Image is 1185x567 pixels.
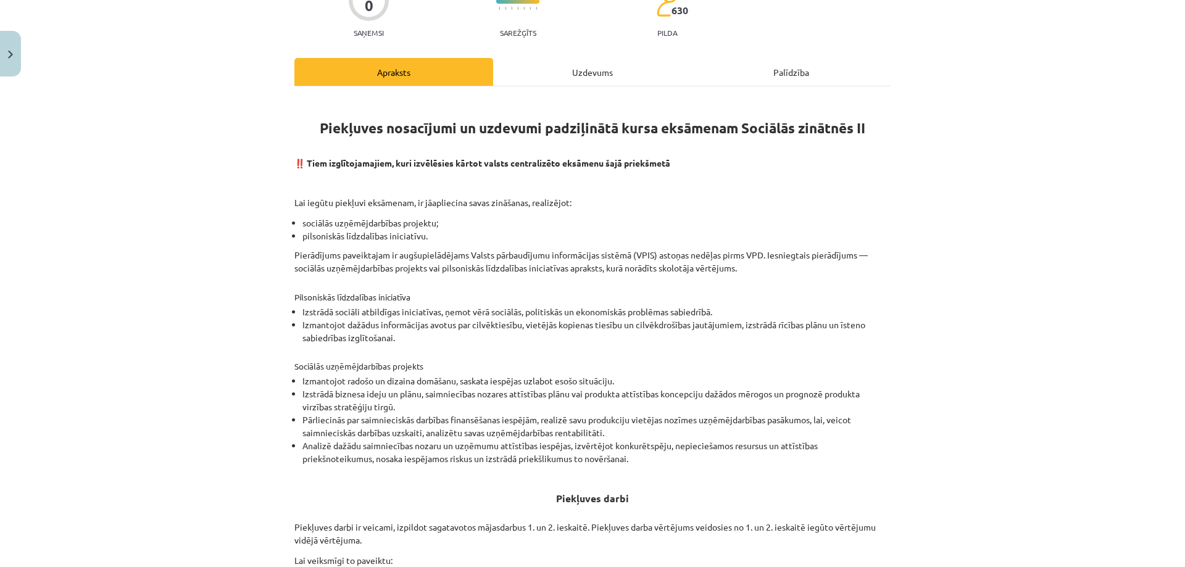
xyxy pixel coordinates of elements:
[505,7,506,10] img: icon-short-line-57e1e144782c952c97e751825c79c345078a6d821885a25fce030b3d8c18986b.svg
[294,157,670,168] strong: ‼️ Tiem izglītojamajiem, kuri izvēlēsies kārtot valsts centralizēto eksāmenu šajā priekšmetā
[294,282,891,302] h4: Pilsoniskās līdzdalības iniciatīva
[302,305,891,318] li: Izstrādā sociāli atbildīgas iniciatīvas, ņemot vērā sociālās, politiskās un ekonomiskās problēmas...
[294,350,891,370] h4: Sociālās uzņēmējdarbības projekts
[536,7,537,10] img: icon-short-line-57e1e144782c952c97e751825c79c345078a6d821885a25fce030b3d8c18986b.svg
[320,119,865,137] strong: Piekļuves nosacījumi un uzdevumi padziļinātā kursa eksāmenam Sociālās zinātnēs II
[657,28,677,37] p: pilda
[349,28,389,37] p: Saņemsi
[493,58,692,86] div: Uzdevums
[302,375,891,387] li: Izmantojot radošo un dizaina domāšanu, saskata iespējas uzlabot esošo situāciju.
[671,5,688,16] span: 630
[294,58,493,86] div: Apraksts
[511,7,512,10] img: icon-short-line-57e1e144782c952c97e751825c79c345078a6d821885a25fce030b3d8c18986b.svg
[302,230,891,242] li: pilsoniskās līdzdalības iniciatīvu.
[294,554,891,567] p: Lai veiksmīgi to paveiktu:
[499,7,500,10] img: icon-short-line-57e1e144782c952c97e751825c79c345078a6d821885a25fce030b3d8c18986b.svg
[294,249,891,275] p: Pierādījums paveiktajam ir augšupielādējams Valsts pārbaudījumu informācijas sistēmā (VPIS) astoņ...
[302,387,891,413] li: Izstrādā biznesa ideju un plānu, saimniecības nozares attīstības plānu vai produkta attīstības ko...
[294,521,891,547] p: Piekļuves darbi ir veicami, izpildot sagatavotos mājasdarbus 1. un 2. ieskaitē. Piekļuves darba v...
[302,217,891,230] li: sociālās uzņēmējdarbības projektu;
[294,177,891,209] p: Lai iegūtu piekļuvi eksāmenam, ir jāapliecina savas zināšanas, realizējot:
[692,58,891,86] div: Palīdzība
[500,28,536,37] p: Sarežģīts
[556,492,629,505] strong: Piekļuves darbi
[302,318,891,344] li: Izmantojot dažādus informācijas avotus par cilvēktiesību, vietējās kopienas tiesību un cilvēkdroš...
[530,7,531,10] img: icon-short-line-57e1e144782c952c97e751825c79c345078a6d821885a25fce030b3d8c18986b.svg
[523,7,525,10] img: icon-short-line-57e1e144782c952c97e751825c79c345078a6d821885a25fce030b3d8c18986b.svg
[8,51,13,59] img: icon-close-lesson-0947bae3869378f0d4975bcd49f059093ad1ed9edebbc8119c70593378902aed.svg
[517,7,518,10] img: icon-short-line-57e1e144782c952c97e751825c79c345078a6d821885a25fce030b3d8c18986b.svg
[302,413,891,439] li: Pārliecinās par saimnieciskās darbības finansēšanas iespējām, realizē savu produkciju vietējas no...
[302,439,891,465] li: Analizē dažādu saimniecības nozaru un uzņēmumu attīstības iespējas, izvērtējot konkurētspēju, nep...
